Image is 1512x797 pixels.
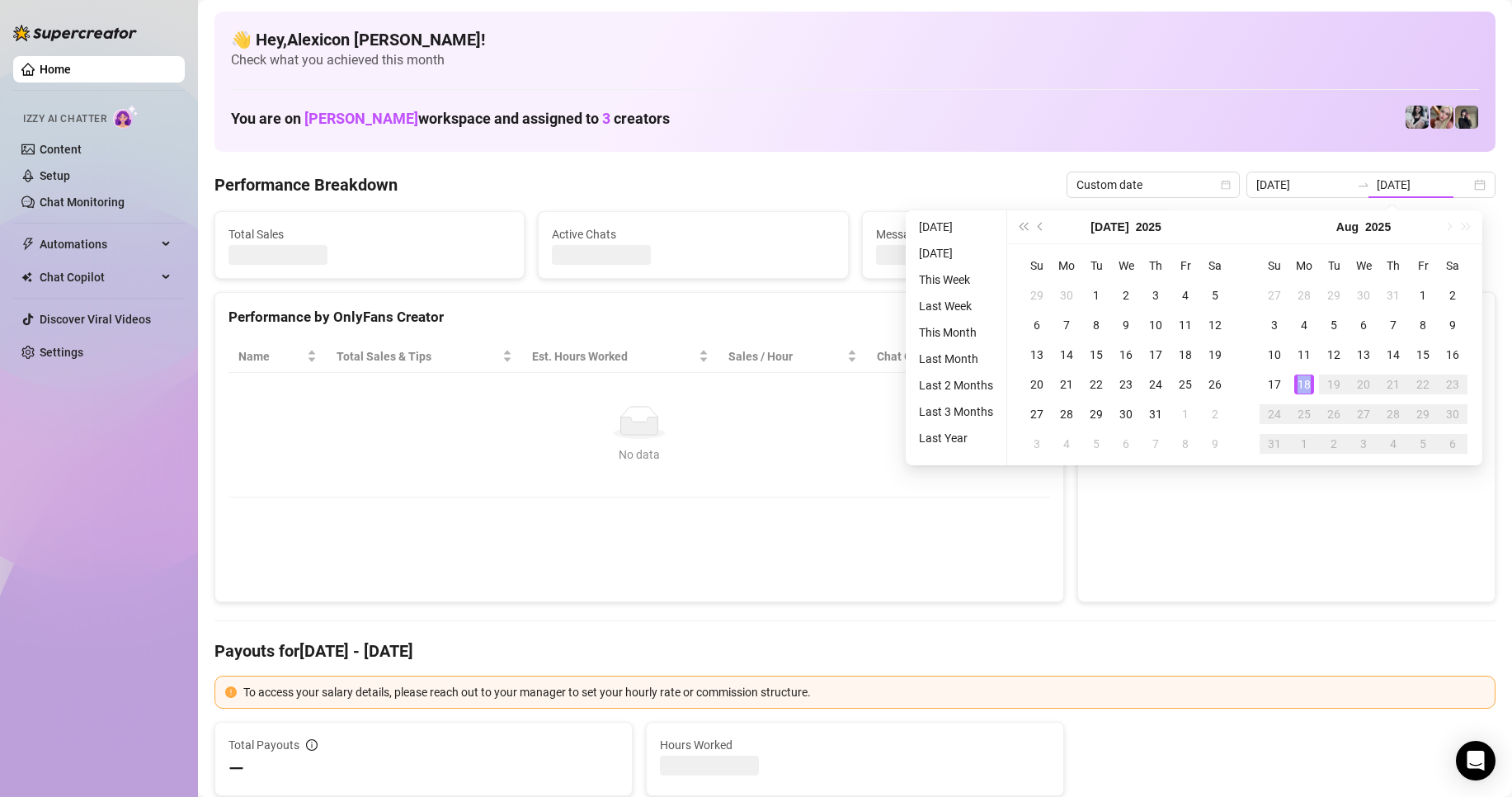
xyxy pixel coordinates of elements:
[867,341,1050,373] th: Chat Conversion
[876,225,1158,243] span: Messages Sent
[1357,178,1370,191] span: swap-right
[231,28,1479,51] h4: 👋 Hey, Alexicon [PERSON_NAME] !
[660,736,1050,754] span: Hours Worked
[718,341,867,373] th: Sales / Hour
[40,346,83,359] a: Settings
[21,238,35,251] span: thunderbolt
[552,225,834,243] span: Active Chats
[40,264,157,290] span: Chat Copilot
[40,231,157,257] span: Automations
[40,143,82,156] a: Content
[602,110,610,127] span: 3
[245,446,1034,464] div: No data
[1430,106,1453,129] img: Anna
[23,111,106,127] span: Izzy AI Chatter
[1377,176,1471,194] input: End date
[214,173,398,196] h4: Performance Breakdown
[40,196,125,209] a: Chat Monitoring
[40,313,151,326] a: Discover Viral Videos
[228,341,327,373] th: Name
[1256,176,1350,194] input: Start date
[40,63,71,76] a: Home
[1221,180,1231,190] span: calendar
[306,739,318,751] span: info-circle
[728,347,844,365] span: Sales / Hour
[228,736,299,754] span: Total Payouts
[1456,741,1496,780] div: Open Intercom Messenger
[304,110,418,127] span: [PERSON_NAME]
[228,225,511,243] span: Total Sales
[231,110,670,128] h1: You are on workspace and assigned to creators
[1406,106,1429,129] img: Sadie
[327,341,522,373] th: Total Sales & Tips
[1455,106,1478,129] img: Anna
[243,683,1485,701] div: To access your salary details, please reach out to your manager to set your hourly rate or commis...
[238,347,304,365] span: Name
[532,347,695,365] div: Est. Hours Worked
[1357,178,1370,191] span: to
[225,686,237,698] span: exclamation-circle
[228,306,1050,328] div: Performance by OnlyFans Creator
[21,271,32,283] img: Chat Copilot
[214,639,1496,663] h4: Payouts for [DATE] - [DATE]
[1091,306,1481,328] div: Sales by OnlyFans Creator
[231,51,1479,69] span: Check what you achieved this month
[337,347,499,365] span: Total Sales & Tips
[113,105,139,129] img: AI Chatter
[40,169,70,182] a: Setup
[1076,172,1230,197] span: Custom date
[228,756,244,782] span: —
[13,25,137,41] img: logo-BBDzfeDw.svg
[877,347,1027,365] span: Chat Conversion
